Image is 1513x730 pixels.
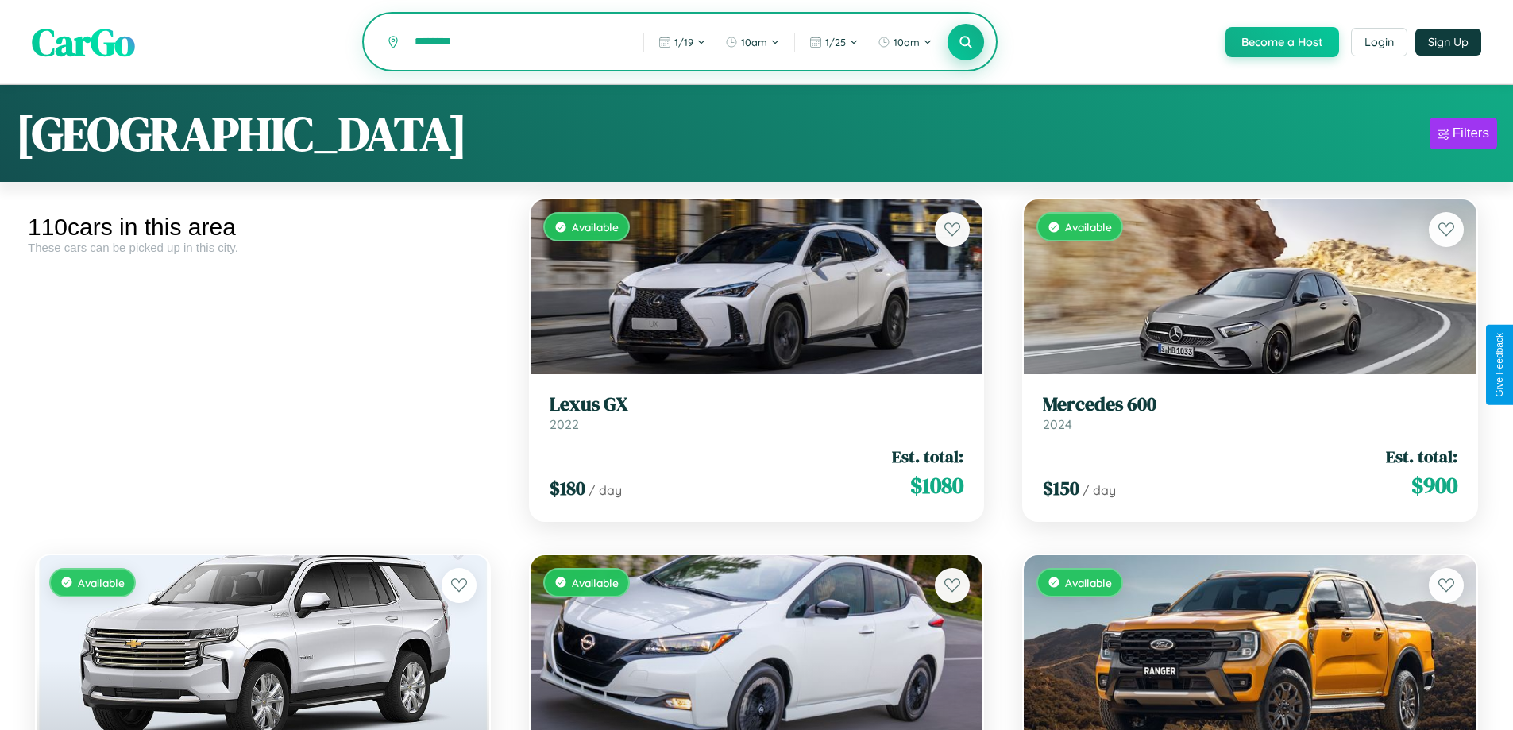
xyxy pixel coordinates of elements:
span: Est. total: [892,445,963,468]
span: 1 / 19 [674,36,693,48]
span: $ 150 [1043,475,1079,501]
div: 110 cars in this area [28,214,498,241]
button: 1/19 [650,29,714,55]
span: Available [1065,576,1112,589]
button: 1/25 [801,29,867,55]
span: 1 / 25 [825,36,846,48]
button: 10am [870,29,940,55]
span: / day [1083,482,1116,498]
h1: [GEOGRAPHIC_DATA] [16,101,467,166]
a: Lexus GX2022 [550,393,964,432]
button: 10am [717,29,788,55]
button: Become a Host [1225,27,1339,57]
span: Available [1065,220,1112,234]
button: Sign Up [1415,29,1481,56]
span: Available [572,220,619,234]
span: Available [572,576,619,589]
div: These cars can be picked up in this city. [28,241,498,254]
span: 2022 [550,416,579,432]
span: Est. total: [1386,445,1457,468]
button: Filters [1430,118,1497,149]
h3: Mercedes 600 [1043,393,1457,416]
span: 2024 [1043,416,1072,432]
div: Give Feedback [1494,333,1505,397]
button: Login [1351,28,1407,56]
span: Available [78,576,125,589]
span: / day [589,482,622,498]
span: 10am [894,36,920,48]
span: $ 1080 [910,469,963,501]
span: CarGo [32,16,135,68]
div: Filters [1453,126,1489,141]
span: $ 180 [550,475,585,501]
h3: Lexus GX [550,393,964,416]
a: Mercedes 6002024 [1043,393,1457,432]
span: $ 900 [1411,469,1457,501]
span: 10am [741,36,767,48]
